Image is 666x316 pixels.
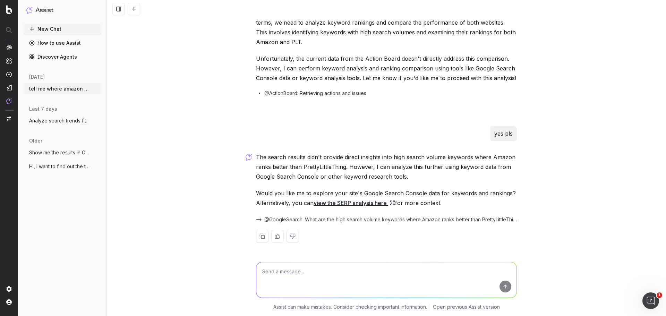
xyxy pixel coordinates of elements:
[6,45,12,50] img: Analytics
[6,98,12,104] img: Assist
[24,37,101,49] a: How to use Assist
[256,152,517,181] p: The search results didn't provide direct insights into high search volume keywords where Amazon r...
[256,216,517,223] button: @GoogleSearch: What are the high search volume keywords where Amazon ranks better than PrettyLitt...
[29,163,90,170] span: Hi, i want to find out the top most comm
[6,85,12,91] img: Studio
[657,292,662,298] span: 1
[433,304,500,310] a: Open previous Assist version
[26,6,99,15] button: Assist
[29,74,45,80] span: [DATE]
[6,286,12,292] img: Setting
[246,154,252,161] img: Botify assist logo
[24,83,101,94] button: tell me where amazon rank better than pl
[7,116,11,121] img: Switch project
[26,7,33,14] img: Assist
[256,8,517,47] p: To determine where Amazon ranks better than PrettyLittleThing (PLT) for high search volume terms,...
[29,117,90,124] span: Analyze search trends for: fall outfits
[29,149,90,156] span: Show me the results in Chat GPT for 'how
[6,71,12,77] img: Activation
[24,147,101,158] button: Show me the results in Chat GPT for 'how
[642,292,659,309] iframe: Intercom live chat
[256,54,517,83] p: Unfortunately, the current data from the Action Board doesn't directly address this comparison. H...
[35,6,53,15] h1: Assist
[273,304,427,310] p: Assist can make mistakes. Consider checking important information.
[24,161,101,172] button: Hi, i want to find out the top most comm
[314,198,395,208] a: view the SERP analysis here
[29,137,42,144] span: older
[264,90,366,97] span: @ActionBoard: Retrieving actions and issues
[6,58,12,64] img: Intelligence
[29,105,57,112] span: last 7 days
[24,115,101,126] button: Analyze search trends for: fall outfits
[29,85,90,92] span: tell me where amazon rank better than pl
[6,5,12,14] img: Botify logo
[494,129,513,138] p: yes pls
[264,216,517,223] span: @GoogleSearch: What are the high search volume keywords where Amazon ranks better than PrettyLitt...
[6,299,12,305] img: My account
[24,51,101,62] a: Discover Agents
[256,188,517,208] p: Would you like me to explore your site's Google Search Console data for keywords and rankings? Al...
[24,24,101,35] button: New Chat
